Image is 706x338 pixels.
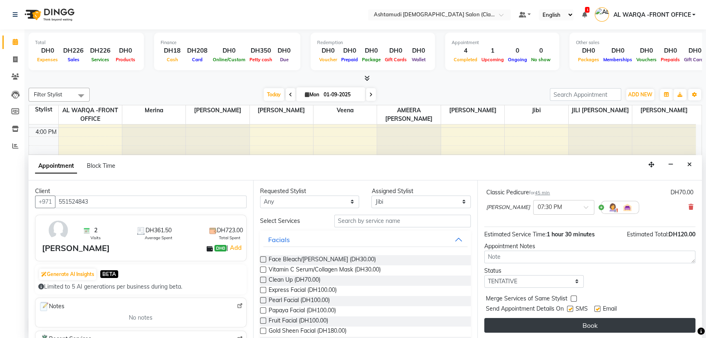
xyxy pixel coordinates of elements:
span: Jibi [505,105,568,116]
span: Veena [313,105,377,116]
span: Mon [303,91,321,98]
span: Expenses [35,57,60,62]
div: DH350 [247,46,274,56]
span: Today [264,88,284,101]
span: Card [190,57,205,62]
span: No show [529,57,553,62]
span: [PERSON_NAME] [632,105,696,116]
span: Packages [576,57,601,62]
span: Face Bleach/[PERSON_NAME] (DH30.00) [269,255,376,265]
button: Book [484,318,695,333]
small: for [529,190,550,196]
button: ADD NEW [626,89,654,100]
span: Cash [165,57,180,62]
span: Average Spent [145,235,172,241]
div: DH0 [114,46,137,56]
span: Filter Stylist [34,91,62,98]
span: Express Facial (DH100.00) [269,286,337,296]
span: Due [278,57,291,62]
input: 2025-09-01 [321,89,362,101]
div: DH208 [184,46,211,56]
span: AL WARQA -FRONT OFFICE [59,105,122,124]
span: Send Appointment Details On [486,305,564,315]
span: 45 min [535,190,550,196]
span: | [227,243,243,253]
span: Prepaid [339,57,360,62]
span: BETA [100,270,118,278]
span: [PERSON_NAME] [486,203,530,211]
span: [PERSON_NAME] [250,105,313,116]
img: AL WARQA -FRONT OFFICE [595,7,609,22]
span: No notes [129,314,152,322]
span: 1 hour 30 minutes [547,231,595,238]
span: Sales [66,57,82,62]
span: [PERSON_NAME] [441,105,504,116]
span: Estimated Service Time: [484,231,547,238]
span: Merge Services of Same Stylist [486,294,567,305]
div: [PERSON_NAME] [42,242,110,254]
div: DH226 [87,46,114,56]
div: Redemption [317,39,428,46]
span: Wallet [410,57,428,62]
span: Estimated Total: [627,231,668,238]
span: Pearl Facial (DH100.00) [269,296,330,306]
div: Total [35,39,137,46]
span: Notes [39,301,64,312]
img: Hairdresser.png [608,202,618,212]
span: Vouchers [634,57,659,62]
button: Generate AI Insights [39,269,96,280]
input: Search by service name [334,215,471,227]
span: Prepaids [659,57,682,62]
div: Client [35,187,247,196]
span: AL WARQA -FRONT OFFICE [613,11,691,19]
div: Appointment Notes [484,242,695,251]
button: Facials [263,232,468,247]
span: JILI [PERSON_NAME] [569,105,632,116]
span: Fruit Facial (DH100.00) [269,316,328,327]
div: DH0 [601,46,634,56]
div: DH0 [634,46,659,56]
div: 0 [529,46,553,56]
input: Search by Name/Mobile/Email/Code [55,196,247,208]
span: Block Time [87,162,115,169]
span: Products [114,57,137,62]
span: Completed [452,57,479,62]
span: AMEERA [PERSON_NAME] [377,105,440,124]
div: Finance [161,39,294,46]
span: Services [89,57,111,62]
div: DH0 [211,46,247,56]
span: Appointment [35,159,77,173]
div: Status [484,267,584,275]
a: 1 [582,11,587,18]
span: Package [360,57,383,62]
div: Classic Pedicure [486,188,550,197]
span: Petty cash [247,57,274,62]
div: DH0 [383,46,409,56]
span: Papaya Facial (DH100.00) [269,306,336,316]
span: Ongoing [506,57,529,62]
span: Visits [90,235,101,241]
div: Assigned Stylist [371,187,471,196]
span: 1 [585,7,589,13]
div: Limited to 5 AI generations per business during beta. [38,282,243,291]
span: Email [603,305,617,315]
span: Voucher [317,57,339,62]
span: Upcoming [479,57,506,62]
div: 4 [452,46,479,56]
div: DH0 [409,46,428,56]
img: avatar [46,218,70,242]
span: Memberships [601,57,634,62]
span: Online/Custom [211,57,247,62]
div: Facials [268,235,290,245]
div: DH0 [274,46,294,56]
div: Select Services [254,217,329,225]
div: DH0 [659,46,682,56]
span: Gift Cards [383,57,409,62]
div: DH0 [576,46,601,56]
span: DH0 [214,245,227,251]
span: 2 [94,226,97,235]
span: SMS [576,305,588,315]
div: Stylist [29,105,58,114]
span: DH361.50 [146,226,172,235]
div: 1 [479,46,506,56]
